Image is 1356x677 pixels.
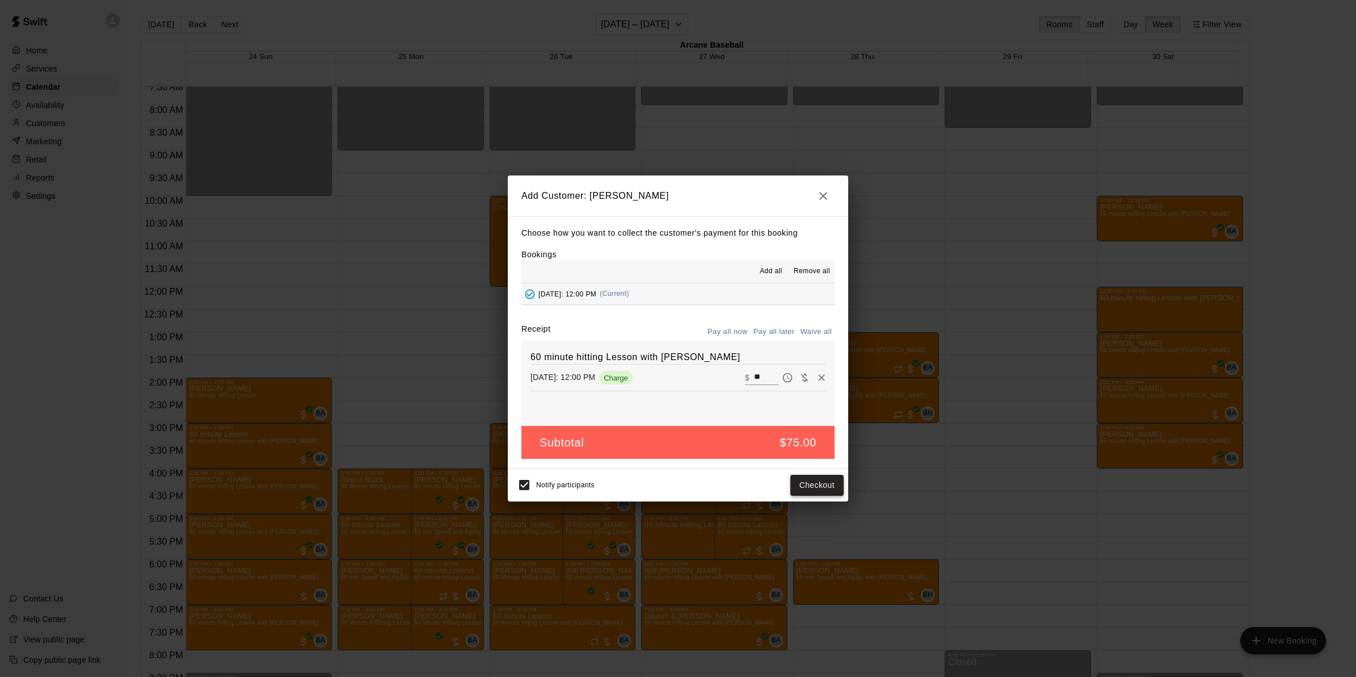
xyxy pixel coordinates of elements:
p: $ [745,372,749,383]
p: [DATE]: 12:00 PM [530,371,595,383]
button: Waive all [797,323,835,341]
h2: Add Customer: [PERSON_NAME] [508,175,848,216]
span: Charge [599,374,633,382]
button: Pay all now [705,323,751,341]
button: Remove all [789,262,835,281]
span: (Current) [600,290,629,298]
button: Pay all later [751,323,798,341]
button: Add all [753,262,789,281]
label: Receipt [521,323,550,341]
h5: $75.00 [780,435,816,450]
button: Added - Collect Payment[DATE]: 12:00 PM(Current) [521,283,835,304]
span: Notify participants [536,482,595,490]
h5: Subtotal [540,435,584,450]
span: Pay later [779,372,796,382]
span: Waive payment [796,372,813,382]
label: Bookings [521,250,557,259]
button: Remove [813,369,830,386]
span: Remove all [794,266,830,277]
button: Added - Collect Payment [521,286,538,303]
span: [DATE]: 12:00 PM [538,290,596,298]
p: Choose how you want to collect the customer's payment for this booking [521,226,835,240]
span: Add all [760,266,782,277]
button: Checkout [790,475,844,496]
h6: 60 minute hitting Lesson with [PERSON_NAME] [530,350,826,365]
